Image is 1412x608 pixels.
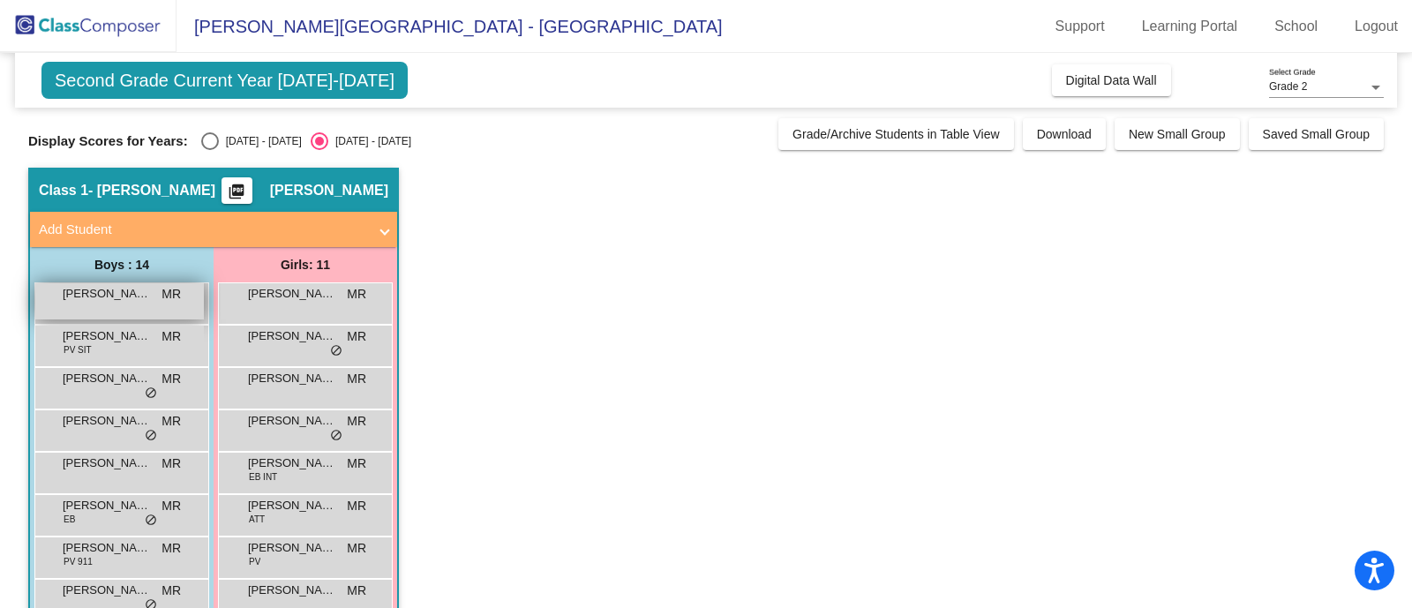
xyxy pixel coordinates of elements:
span: do_not_disturb_alt [330,429,342,443]
span: [PERSON_NAME] [63,327,151,345]
span: [PERSON_NAME] [248,582,336,599]
span: [PERSON_NAME] [270,182,388,199]
a: School [1260,12,1332,41]
button: Download [1023,118,1106,150]
span: do_not_disturb_alt [145,514,157,528]
a: Logout [1341,12,1412,41]
span: MR [347,370,366,388]
span: [PERSON_NAME] [63,285,151,303]
span: MR [161,412,181,431]
span: Digital Data Wall [1066,73,1157,87]
span: PV 911 [64,555,93,568]
span: ATT [249,513,265,526]
span: [PERSON_NAME] [63,370,151,387]
span: EB [64,513,75,526]
mat-expansion-panel-header: Add Student [30,212,397,247]
mat-radio-group: Select an option [201,132,411,150]
span: MR [161,497,181,515]
span: [PERSON_NAME] [248,497,336,514]
span: EB INT [249,470,277,484]
button: Digital Data Wall [1052,64,1171,96]
div: [DATE] - [DATE] [328,133,411,149]
div: [DATE] - [DATE] [219,133,302,149]
span: MR [161,370,181,388]
span: Class 1 [39,182,88,199]
span: MR [347,582,366,600]
div: Boys : 14 [30,247,214,282]
span: MR [347,285,366,304]
span: do_not_disturb_alt [145,387,157,401]
span: MR [161,285,181,304]
span: PV SIT [64,343,92,357]
span: [PERSON_NAME] [63,454,151,472]
span: [PERSON_NAME][GEOGRAPHIC_DATA] - [GEOGRAPHIC_DATA] [176,12,723,41]
mat-icon: picture_as_pdf [226,183,247,207]
span: MR [347,412,366,431]
span: MR [161,582,181,600]
mat-panel-title: Add Student [39,220,367,240]
span: [PERSON_NAME] [63,539,151,557]
button: Print Students Details [222,177,252,204]
span: - [PERSON_NAME] [88,182,215,199]
span: MR [347,539,366,558]
span: [PERSON_NAME] [248,454,336,472]
span: MR [161,327,181,346]
span: Grade 2 [1269,80,1307,93]
button: New Small Group [1115,118,1240,150]
span: MR [347,497,366,515]
span: PV [249,555,260,568]
span: Display Scores for Years: [28,133,188,149]
span: [PERSON_NAME] [63,582,151,599]
span: MR [161,454,181,473]
span: [PERSON_NAME] [248,539,336,557]
span: [PERSON_NAME] [248,327,336,345]
span: do_not_disturb_alt [330,344,342,358]
span: [PERSON_NAME] [248,412,336,430]
span: MR [347,327,366,346]
span: [PERSON_NAME] [248,285,336,303]
span: Download [1037,127,1092,141]
span: [PERSON_NAME] [PERSON_NAME] [248,370,336,387]
span: MR [347,454,366,473]
button: Grade/Archive Students in Table View [778,118,1014,150]
span: [PERSON_NAME] [63,497,151,514]
button: Saved Small Group [1249,118,1384,150]
a: Learning Portal [1128,12,1252,41]
span: Second Grade Current Year [DATE]-[DATE] [41,62,408,99]
span: New Small Group [1129,127,1226,141]
span: MR [161,539,181,558]
span: do_not_disturb_alt [145,429,157,443]
a: Support [1041,12,1119,41]
div: Girls: 11 [214,247,397,282]
span: Grade/Archive Students in Table View [792,127,1000,141]
span: Saved Small Group [1263,127,1370,141]
span: [PERSON_NAME] [63,412,151,430]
